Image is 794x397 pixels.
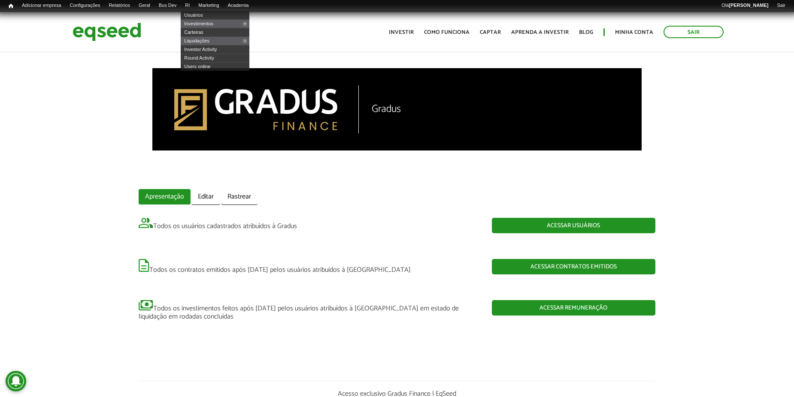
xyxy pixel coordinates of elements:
[4,2,18,10] a: Início
[773,2,790,9] a: Sair
[389,30,414,35] a: Investir
[139,189,191,205] a: Apresentação
[424,30,470,35] a: Como funciona
[66,2,105,9] a: Configurações
[194,2,223,9] a: Marketing
[492,300,655,316] a: Acessar remuneração
[492,218,655,233] a: Acessar usuários
[664,26,724,38] a: Sair
[579,30,593,35] a: Blog
[181,11,249,19] a: Usuários
[139,300,153,310] img: money_icon.svg
[224,2,253,9] a: Academia
[139,218,479,230] p: Todos os usuários cadastrados atribuídos à Gradus
[139,300,479,321] p: Todos os investimentos feitos após [DATE] pelos usuários atribuídos à [GEOGRAPHIC_DATA] em estado...
[372,104,401,115] h1: Gradus
[155,2,181,9] a: Bus Dev
[615,30,653,35] a: Minha conta
[729,3,768,8] strong: [PERSON_NAME]
[170,85,359,133] img: logo-gradus.png
[181,2,194,9] a: RI
[492,259,655,274] a: Acessar contratos emitidos
[104,2,134,9] a: Relatórios
[221,189,258,205] a: Rastrear
[717,2,773,9] a: Olá[PERSON_NAME]
[480,30,501,35] a: Captar
[139,218,153,228] img: user_icon.svg
[511,30,569,35] a: Aprenda a investir
[73,21,141,43] img: EqSeed
[139,259,149,272] img: paper_icon.svg
[139,259,479,274] p: Todos os contratos emitidos após [DATE] pelos usuários atribuídos à [GEOGRAPHIC_DATA]
[191,189,220,205] a: Editar
[9,3,13,9] span: Início
[134,2,155,9] a: Geral
[18,2,66,9] a: Adicionar empresa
